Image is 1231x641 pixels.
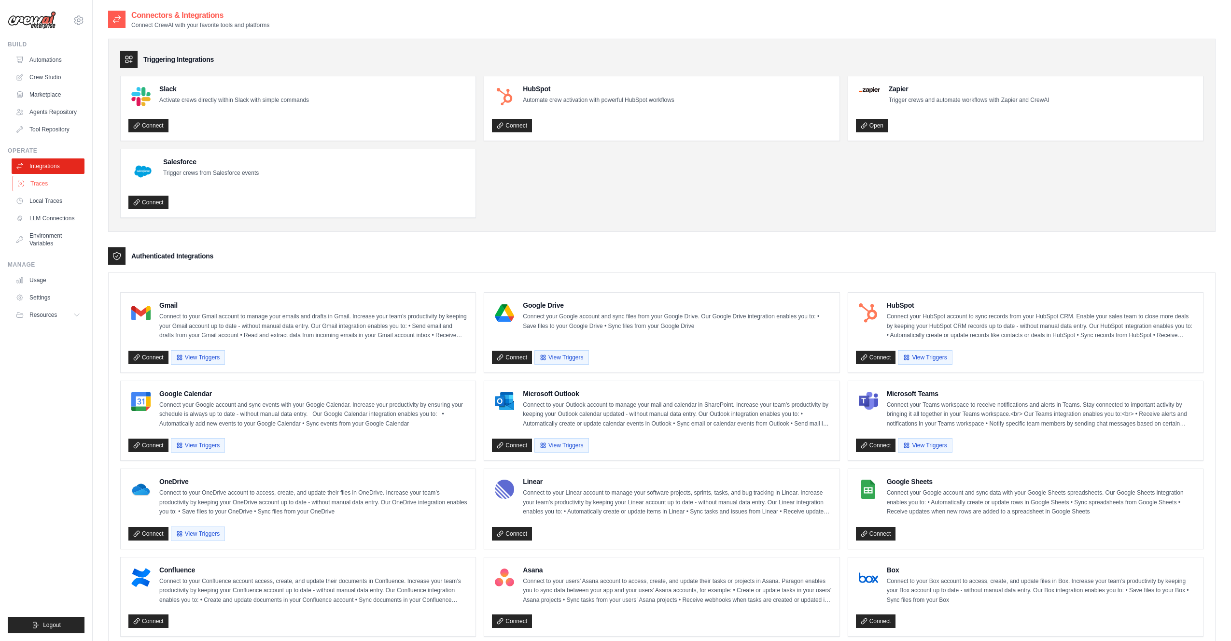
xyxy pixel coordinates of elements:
[859,480,878,499] img: Google Sheets Logo
[159,488,468,517] p: Connect to your OneDrive account to access, create, and update their files in OneDrive. Increase ...
[495,480,514,499] img: Linear Logo
[898,438,952,453] button: View Triggers
[8,147,84,155] div: Operate
[523,488,831,517] p: Connect to your Linear account to manage your software projects, sprints, tasks, and bug tracking...
[171,438,225,453] button: View Triggers
[159,477,468,486] h4: OneDrive
[12,228,84,251] a: Environment Variables
[128,614,168,628] a: Connect
[889,96,1049,105] p: Trigger crews and automate workflows with Zapier and CrewAI
[887,400,1195,429] p: Connect your Teams workspace to receive notifications and alerts in Teams. Stay connected to impo...
[12,307,84,323] button: Resources
[159,565,468,575] h4: Confluence
[12,52,84,68] a: Automations
[856,614,896,628] a: Connect
[29,311,57,319] span: Resources
[131,568,151,587] img: Confluence Logo
[887,565,1195,575] h4: Box
[131,303,151,323] img: Gmail Logo
[128,527,168,541] a: Connect
[523,300,831,310] h4: Google Drive
[523,389,831,399] h4: Microsoft Outlook
[12,272,84,288] a: Usage
[495,87,514,106] img: HubSpot Logo
[889,84,1049,94] h4: Zapier
[128,439,168,452] a: Connect
[887,488,1195,517] p: Connect your Google account and sync data with your Google Sheets spreadsheets. Our Google Sheets...
[887,300,1195,310] h4: HubSpot
[159,400,468,429] p: Connect your Google account and sync events with your Google Calendar. Increase your productivity...
[523,400,831,429] p: Connect to your Outlook account to manage your mail and calendar in SharePoint. Increase your tea...
[163,169,259,178] p: Trigger crews from Salesforce events
[159,577,468,605] p: Connect to your Confluence account access, create, and update their documents in Confluence. Incr...
[131,87,151,106] img: Slack Logo
[523,577,831,605] p: Connect to your users’ Asana account to access, create, and update their tasks or projects in Asa...
[856,527,896,541] a: Connect
[131,10,269,21] h2: Connectors & Integrations
[8,617,84,633] button: Logout
[859,392,878,411] img: Microsoft Teams Logo
[8,11,56,29] img: Logo
[534,350,588,365] button: View Triggers
[131,480,151,499] img: OneDrive Logo
[492,119,532,132] a: Connect
[859,87,880,93] img: Zapier Logo
[128,351,168,364] a: Connect
[887,577,1195,605] p: Connect to your Box account to access, create, and update files in Box. Increase your team’s prod...
[495,303,514,323] img: Google Drive Logo
[856,119,888,132] a: Open
[143,55,214,64] h3: Triggering Integrations
[534,438,588,453] button: View Triggers
[523,565,831,575] h4: Asana
[12,87,84,102] a: Marketplace
[131,160,154,183] img: Salesforce Logo
[12,193,84,209] a: Local Traces
[159,84,309,94] h4: Slack
[128,119,168,132] a: Connect
[171,350,225,365] button: View Triggers
[128,196,168,209] a: Connect
[12,211,84,226] a: LLM Connections
[43,621,61,629] span: Logout
[898,350,952,365] button: View Triggers
[523,477,831,486] h4: Linear
[495,568,514,587] img: Asana Logo
[492,527,532,541] a: Connect
[523,84,674,94] h4: HubSpot
[131,21,269,29] p: Connect CrewAI with your favorite tools and platforms
[859,303,878,323] img: HubSpot Logo
[492,614,532,628] a: Connect
[159,312,468,341] p: Connect to your Gmail account to manage your emails and drafts in Gmail. Increase your team’s pro...
[159,96,309,105] p: Activate crews directly within Slack with simple commands
[492,351,532,364] a: Connect
[492,439,532,452] a: Connect
[8,41,84,48] div: Build
[523,96,674,105] p: Automate crew activation with powerful HubSpot workflows
[856,439,896,452] a: Connect
[12,158,84,174] a: Integrations
[856,351,896,364] a: Connect
[12,122,84,137] a: Tool Repository
[12,70,84,85] a: Crew Studio
[159,389,468,399] h4: Google Calendar
[887,312,1195,341] p: Connect your HubSpot account to sync records from your HubSpot CRM. Enable your sales team to clo...
[131,392,151,411] img: Google Calendar Logo
[163,157,259,167] h4: Salesforce
[8,261,84,269] div: Manage
[171,527,225,541] button: View Triggers
[12,104,84,120] a: Agents Repository
[859,568,878,587] img: Box Logo
[887,389,1195,399] h4: Microsoft Teams
[495,392,514,411] img: Microsoft Outlook Logo
[12,290,84,305] a: Settings
[13,176,85,191] a: Traces
[523,312,831,331] p: Connect your Google account and sync files from your Google Drive. Our Google Drive integration e...
[887,477,1195,486] h4: Google Sheets
[159,300,468,310] h4: Gmail
[131,251,213,261] h3: Authenticated Integrations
